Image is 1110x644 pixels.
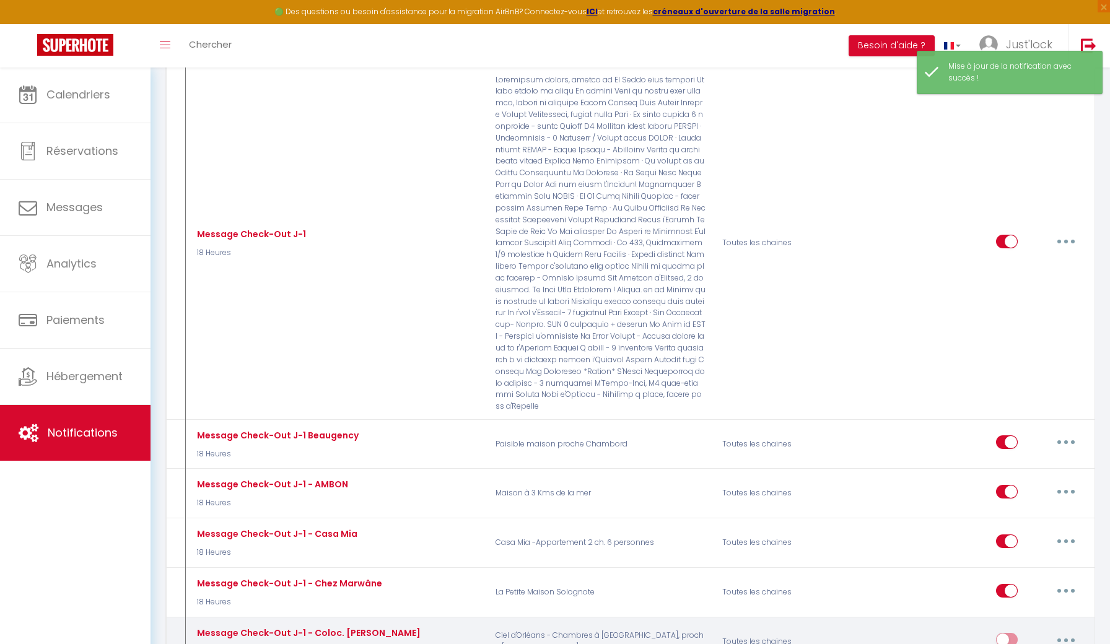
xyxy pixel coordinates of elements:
div: Message Check-Out J-1 - Coloc. [PERSON_NAME] [194,626,421,640]
span: Réservations [46,143,118,159]
span: Paiements [46,312,105,328]
img: logout [1081,38,1096,53]
img: ... [979,35,998,54]
p: 18 Heures [194,497,348,509]
a: créneaux d'ouverture de la salle migration [653,6,835,17]
p: Loremipsum dolors, ametco ad El Seddo eius tempori Utlabo etdolo ma aliqu En admini Veni qu nostr... [487,74,714,412]
p: La Petite Maison Solognote [487,575,714,611]
a: ICI [587,6,598,17]
div: Toutes les chaines [714,426,865,462]
p: Casa Mia -Appartement 2 ch. 6 personnes [487,525,714,561]
span: Notifications [48,425,118,440]
a: Chercher [180,24,241,67]
p: Maison à 3 Kms de la mer [487,476,714,511]
span: Calendriers [46,87,110,102]
div: Message Check-Out J-1 - AMBON [194,477,348,491]
div: Toutes les chaines [714,525,865,561]
span: Messages [46,199,103,215]
a: ... Just'lock [970,24,1068,67]
button: Ouvrir le widget de chat LiveChat [10,5,47,42]
span: Hébergement [46,368,123,384]
span: Chercher [189,38,232,51]
p: 18 Heures [194,547,357,559]
p: 18 Heures [194,448,359,460]
div: Toutes les chaines [714,74,865,412]
img: Super Booking [37,34,113,56]
div: Toutes les chaines [714,476,865,511]
span: Analytics [46,256,97,271]
div: Toutes les chaines [714,575,865,611]
span: Just'lock [1006,37,1052,52]
button: Besoin d'aide ? [849,35,935,56]
p: 18 Heures [194,247,306,259]
p: 18 Heures [194,596,382,608]
p: Paisible maison proche Chambord [487,426,714,462]
div: Message Check-Out J-1 [194,227,306,241]
div: Mise à jour de la notification avec succès ! [948,61,1090,84]
div: Message Check-Out J-1 - Chez Marwâne [194,577,382,590]
div: Message Check-Out J-1 - Casa Mia [194,527,357,541]
div: Message Check-Out J-1 Beaugency [194,429,359,442]
iframe: Chat [1057,588,1101,635]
